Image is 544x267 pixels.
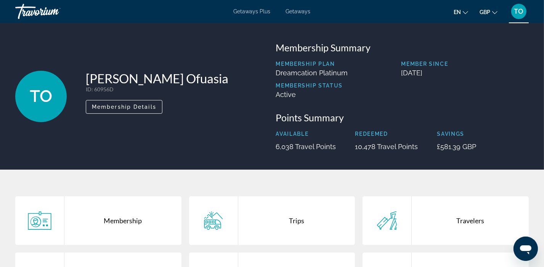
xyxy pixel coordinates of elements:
button: Membership Details [86,100,162,114]
a: Getaways [286,8,311,14]
div: Trips [238,196,355,245]
span: ID [86,86,91,92]
a: Getaways Plus [234,8,271,14]
iframe: Button to launch messaging window [514,237,538,261]
a: Membership [15,196,181,245]
p: Redeemed [355,131,418,137]
a: Travorium [15,2,91,21]
p: Savings [437,131,477,137]
p: £581.39 GBP [437,143,477,151]
div: Travelers [412,196,529,245]
h1: [PERSON_NAME] Ofuasia [86,71,228,86]
a: Trips [189,196,355,245]
span: en [454,9,461,15]
a: Membership Details [86,102,162,110]
p: : 60956D [86,86,228,92]
p: 10,478 Travel Points [355,143,418,151]
p: Active [276,91,348,99]
h3: Points Summary [276,112,529,123]
p: [DATE] [401,69,529,77]
p: 6,038 Travel Points [276,143,336,151]
span: GBP [480,9,490,15]
button: User Menu [509,3,529,19]
button: Change language [454,6,468,17]
p: Membership Plan [276,61,348,67]
span: TO [30,86,52,106]
p: Dreamcation Platinum [276,69,348,77]
p: Member Since [401,61,529,67]
span: TO [514,8,524,15]
span: Membership Details [92,104,156,110]
button: Change currency [480,6,497,17]
a: Travelers [363,196,529,245]
p: Membership Status [276,83,348,89]
div: Membership [64,196,181,245]
p: Available [276,131,336,137]
h3: Membership Summary [276,42,529,53]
